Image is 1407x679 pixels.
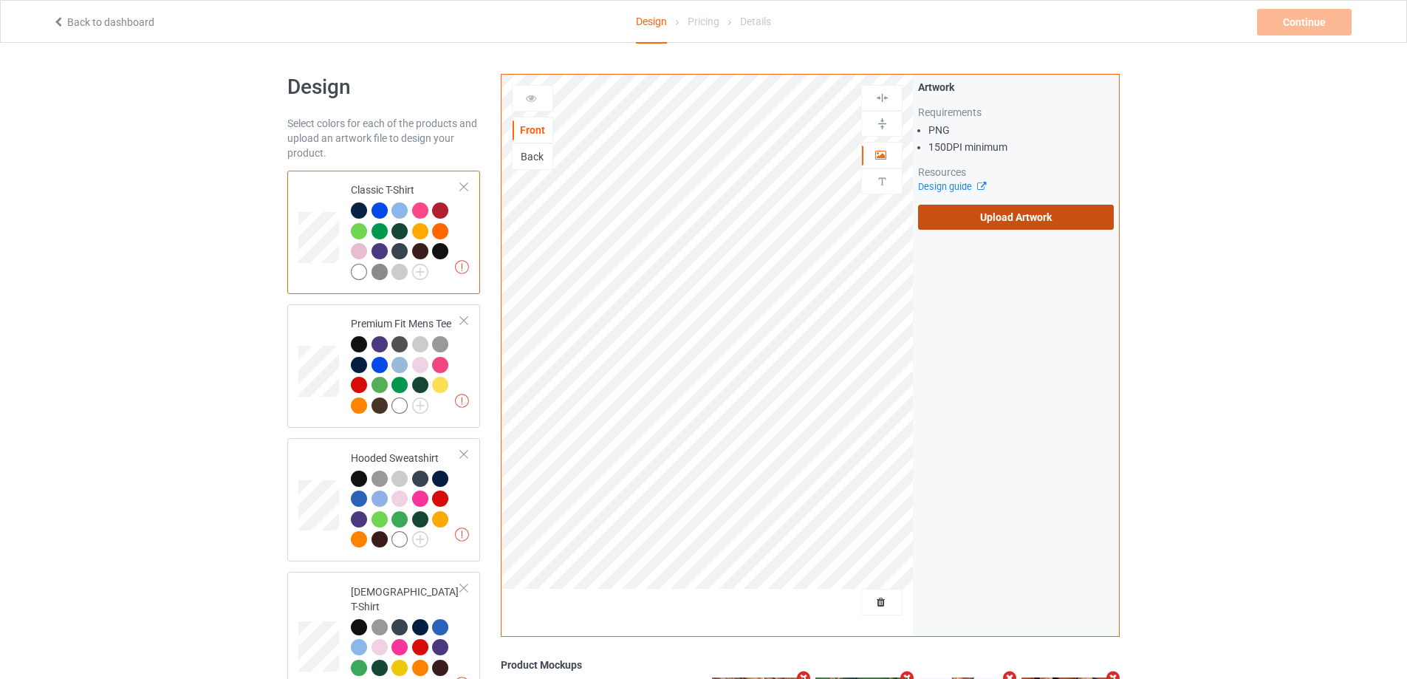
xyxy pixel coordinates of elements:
[918,105,1114,120] div: Requirements
[351,182,461,279] div: Classic T-Shirt
[455,394,469,408] img: exclamation icon
[287,171,480,294] div: Classic T-Shirt
[351,451,461,547] div: Hooded Sweatshirt
[928,140,1114,154] li: 150 DPI minimum
[501,658,1120,672] div: Product Mockups
[918,165,1114,180] div: Resources
[636,1,667,44] div: Design
[875,174,889,188] img: svg%3E%0A
[688,1,719,42] div: Pricing
[928,123,1114,137] li: PNG
[287,438,480,562] div: Hooded Sweatshirt
[287,74,480,100] h1: Design
[455,260,469,274] img: exclamation icon
[52,16,154,28] a: Back to dashboard
[287,116,480,160] div: Select colors for each of the products and upload an artwork file to design your product.
[918,80,1114,95] div: Artwork
[918,181,985,192] a: Design guide
[287,304,480,428] div: Premium Fit Mens Tee
[372,264,388,280] img: heather_texture.png
[875,91,889,105] img: svg%3E%0A
[412,531,428,547] img: svg+xml;base64,PD94bWwgdmVyc2lvbj0iMS4wIiBlbmNvZGluZz0iVVRGLTgiPz4KPHN2ZyB3aWR0aD0iMjJweCIgaGVpZ2...
[513,123,552,137] div: Front
[432,336,448,352] img: heather_texture.png
[918,205,1114,230] label: Upload Artwork
[351,316,461,412] div: Premium Fit Mens Tee
[740,1,771,42] div: Details
[455,528,469,542] img: exclamation icon
[875,117,889,131] img: svg%3E%0A
[412,264,428,280] img: svg+xml;base64,PD94bWwgdmVyc2lvbj0iMS4wIiBlbmNvZGluZz0iVVRGLTgiPz4KPHN2ZyB3aWR0aD0iMjJweCIgaGVpZ2...
[412,397,428,414] img: svg+xml;base64,PD94bWwgdmVyc2lvbj0iMS4wIiBlbmNvZGluZz0iVVRGLTgiPz4KPHN2ZyB3aWR0aD0iMjJweCIgaGVpZ2...
[513,149,552,164] div: Back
